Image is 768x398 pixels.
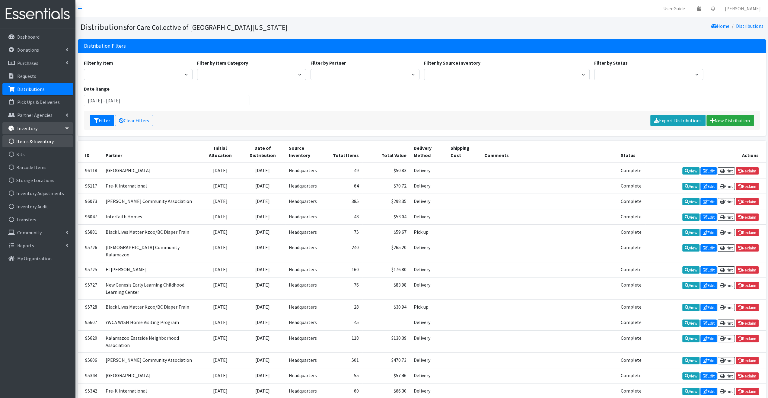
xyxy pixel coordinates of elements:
td: 95344 [78,368,102,383]
a: Print [718,282,735,289]
td: $50.83 [362,163,410,178]
td: El [PERSON_NAME] [102,262,201,278]
td: 95726 [78,240,102,262]
a: Community [2,226,73,239]
td: 160 [327,262,362,278]
td: [DATE] [201,209,240,224]
a: Edit [700,319,717,327]
td: [GEOGRAPHIC_DATA] [102,368,201,383]
td: [PERSON_NAME] Community Association [102,352,201,368]
a: Requests [2,70,73,82]
td: 96047 [78,209,102,224]
td: Delivery [410,240,447,262]
td: [DATE] [240,262,285,278]
td: [GEOGRAPHIC_DATA] [102,163,201,178]
td: Headquarters [285,240,327,262]
label: Filter by Item Category [197,59,248,66]
td: 49 [327,163,362,178]
td: Complete [617,300,645,315]
th: Comments [481,141,617,163]
p: Pick Ups & Deliveries [17,99,60,105]
a: Distributions [736,23,763,29]
td: $470.73 [362,352,410,368]
td: Complete [617,278,645,300]
td: Headquarters [285,225,327,240]
a: Reports [2,239,73,252]
h1: Distributions [80,22,420,32]
a: Inventory Adjustments [2,187,73,199]
a: Print [718,229,735,236]
a: Edit [700,357,717,364]
a: View [682,319,699,327]
a: View [682,229,699,236]
td: Complete [617,240,645,262]
td: [DATE] [240,368,285,383]
td: [DATE] [240,300,285,315]
td: [DATE] [201,240,240,262]
td: Black Lives Matter Kzoo/BC Diaper Train [102,225,201,240]
a: Edit [700,213,717,221]
a: View [682,357,699,364]
a: Reclaim [736,183,759,190]
td: Delivery [410,368,447,383]
a: Kits [2,148,73,160]
th: Actions [645,141,766,163]
p: Community [17,229,42,236]
td: Complete [617,330,645,352]
td: [DATE] [240,352,285,368]
td: Black Lives Matter Kzoo/BC Diaper Train [102,300,201,315]
a: Export Distributions [650,115,706,126]
td: [DATE] [201,262,240,278]
a: Reclaim [736,357,759,364]
a: Partner Agencies [2,109,73,121]
a: Reclaim [736,282,759,289]
td: Complete [617,178,645,194]
td: Delivery [410,194,447,209]
a: Distributions [2,83,73,95]
td: [DATE] [240,225,285,240]
label: Filter by Status [594,59,628,66]
td: 96118 [78,163,102,178]
td: 95606 [78,352,102,368]
a: Storage Locations [2,174,73,186]
td: 76 [327,278,362,300]
td: [DATE] [240,194,285,209]
td: $298.35 [362,194,410,209]
td: Complete [617,163,645,178]
td: 118 [327,330,362,352]
td: Headquarters [285,163,327,178]
a: Reclaim [736,372,759,380]
td: Delivery [410,163,447,178]
td: [DATE] [201,194,240,209]
td: Kalamazoo Eastside Neighborhood Association [102,330,201,352]
td: Delivery [410,315,447,330]
td: Complete [617,368,645,383]
p: Partner Agencies [17,112,53,118]
a: Reclaim [736,388,759,395]
td: [DATE] [240,315,285,330]
td: 240 [327,240,362,262]
p: Inventory [17,125,37,131]
img: HumanEssentials [2,4,73,24]
td: [DATE] [201,278,240,300]
td: $83.98 [362,278,410,300]
a: Print [718,357,735,364]
td: Complete [617,194,645,209]
a: Donations [2,44,73,56]
a: Edit [700,335,717,342]
td: Delivery [410,330,447,352]
td: [DATE] [201,368,240,383]
a: Print [718,388,735,395]
td: [DATE] [201,352,240,368]
th: ID [78,141,102,163]
a: View [682,372,699,380]
th: Total Items [327,141,362,163]
a: Dashboard [2,31,73,43]
td: $70.72 [362,178,410,194]
a: Reclaim [736,319,759,327]
a: Edit [700,167,717,175]
th: Initial Allocation [201,141,240,163]
td: Pick up [410,225,447,240]
label: Filter by Partner [311,59,346,66]
a: Reclaim [736,266,759,274]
